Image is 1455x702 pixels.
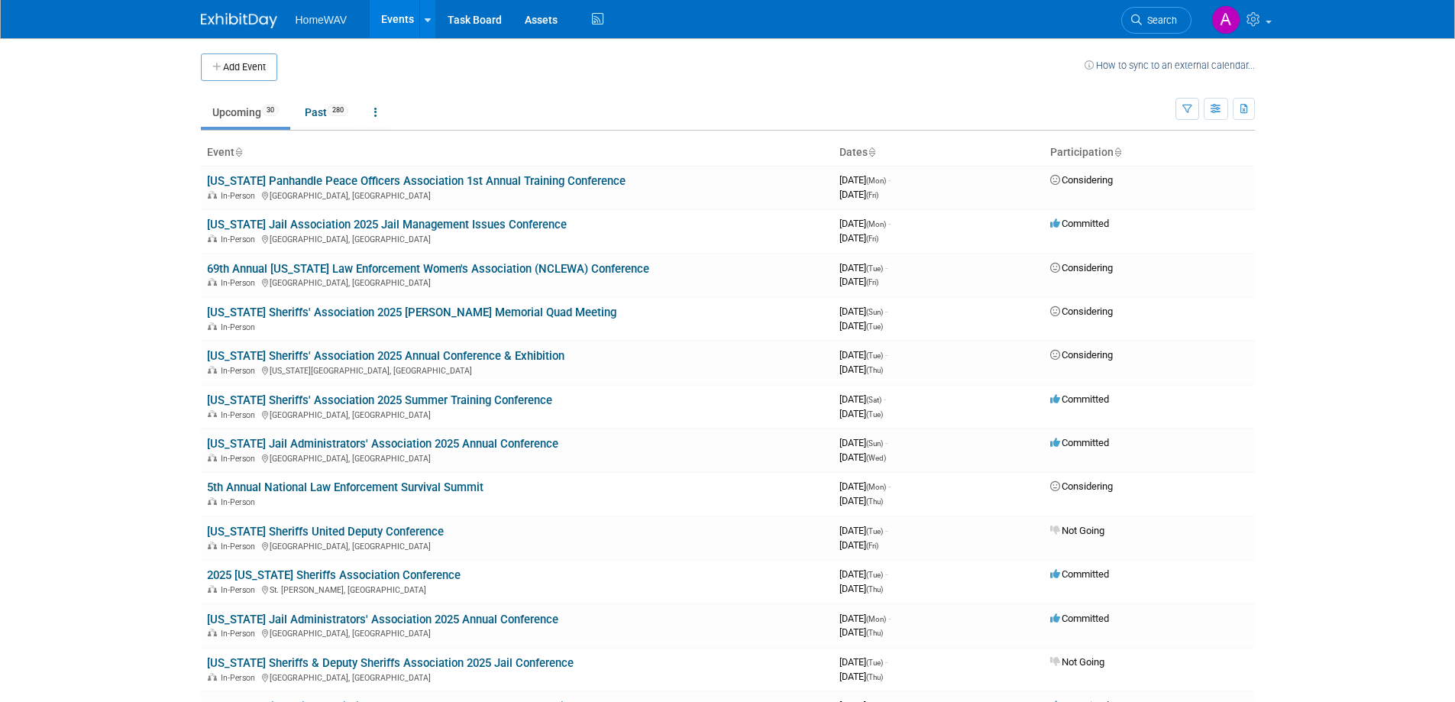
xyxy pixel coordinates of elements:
[839,320,883,332] span: [DATE]
[1050,525,1104,536] span: Not Going
[208,629,217,636] img: In-Person Event
[839,525,888,536] span: [DATE]
[207,451,827,464] div: [GEOGRAPHIC_DATA], [GEOGRAPHIC_DATA]
[839,568,888,580] span: [DATE]
[1050,306,1113,317] span: Considering
[201,53,277,81] button: Add Event
[839,174,891,186] span: [DATE]
[839,626,883,638] span: [DATE]
[839,276,878,287] span: [DATE]
[866,366,883,374] span: (Thu)
[866,571,883,579] span: (Tue)
[866,483,886,491] span: (Mon)
[221,322,260,332] span: In-Person
[207,349,564,363] a: [US_STATE] Sheriffs' Association 2025 Annual Conference & Exhibition
[839,232,878,244] span: [DATE]
[207,276,827,288] div: [GEOGRAPHIC_DATA], [GEOGRAPHIC_DATA]
[207,174,626,188] a: [US_STATE] Panhandle Peace Officers Association 1st Annual Training Conference
[839,539,878,551] span: [DATE]
[866,629,883,637] span: (Thu)
[207,583,827,595] div: St. [PERSON_NAME], [GEOGRAPHIC_DATA]
[207,393,552,407] a: [US_STATE] Sheriffs' Association 2025 Summer Training Conference
[207,262,649,276] a: 69th Annual [US_STATE] Law Enforcement Women's Association (NCLEWA) Conference
[207,671,827,683] div: [GEOGRAPHIC_DATA], [GEOGRAPHIC_DATA]
[221,235,260,244] span: In-Person
[221,673,260,683] span: In-Person
[866,176,886,185] span: (Mon)
[207,408,827,420] div: [GEOGRAPHIC_DATA], [GEOGRAPHIC_DATA]
[839,189,878,200] span: [DATE]
[1050,174,1113,186] span: Considering
[866,191,878,199] span: (Fri)
[839,349,888,361] span: [DATE]
[207,480,483,494] a: 5th Annual National Law Enforcement Survival Summit
[866,410,883,419] span: (Tue)
[207,218,567,231] a: [US_STATE] Jail Association 2025 Jail Management Issues Conference
[296,14,348,26] span: HomeWAV
[201,140,833,166] th: Event
[839,306,888,317] span: [DATE]
[885,306,888,317] span: -
[839,480,891,492] span: [DATE]
[884,393,886,405] span: -
[208,278,217,286] img: In-Person Event
[888,218,891,229] span: -
[866,308,883,316] span: (Sun)
[888,613,891,624] span: -
[207,306,616,319] a: [US_STATE] Sheriffs' Association 2025 [PERSON_NAME] Memorial Quad Meeting
[221,278,260,288] span: In-Person
[866,615,886,623] span: (Mon)
[839,613,891,624] span: [DATE]
[1050,218,1109,229] span: Committed
[221,497,260,507] span: In-Person
[221,542,260,552] span: In-Person
[208,410,217,418] img: In-Person Event
[888,480,891,492] span: -
[866,497,883,506] span: (Thu)
[207,364,827,376] div: [US_STATE][GEOGRAPHIC_DATA], [GEOGRAPHIC_DATA]
[207,189,827,201] div: [GEOGRAPHIC_DATA], [GEOGRAPHIC_DATA]
[221,366,260,376] span: In-Person
[885,525,888,536] span: -
[839,671,883,682] span: [DATE]
[1085,60,1255,71] a: How to sync to an external calendar...
[839,656,888,668] span: [DATE]
[208,235,217,242] img: In-Person Event
[207,656,574,670] a: [US_STATE] Sheriffs & Deputy Sheriffs Association 2025 Jail Conference
[208,191,217,199] img: In-Person Event
[839,364,883,375] span: [DATE]
[207,613,558,626] a: [US_STATE] Jail Administrators' Association 2025 Annual Conference
[839,495,883,506] span: [DATE]
[293,98,360,127] a: Past280
[839,451,886,463] span: [DATE]
[866,585,883,594] span: (Thu)
[1050,613,1109,624] span: Committed
[866,673,883,681] span: (Thu)
[221,454,260,464] span: In-Person
[885,262,888,273] span: -
[201,98,290,127] a: Upcoming30
[262,105,279,116] span: 30
[207,626,827,639] div: [GEOGRAPHIC_DATA], [GEOGRAPHIC_DATA]
[1050,656,1104,668] span: Not Going
[866,220,886,228] span: (Mon)
[221,585,260,595] span: In-Person
[328,105,348,116] span: 280
[866,235,878,243] span: (Fri)
[208,454,217,461] img: In-Person Event
[1050,349,1113,361] span: Considering
[208,585,217,593] img: In-Person Event
[839,393,886,405] span: [DATE]
[208,542,217,549] img: In-Person Event
[839,262,888,273] span: [DATE]
[207,525,444,539] a: [US_STATE] Sheriffs United Deputy Conference
[201,13,277,28] img: ExhibitDay
[885,656,888,668] span: -
[866,278,878,286] span: (Fri)
[839,437,888,448] span: [DATE]
[866,396,881,404] span: (Sat)
[1050,437,1109,448] span: Committed
[208,366,217,374] img: In-Person Event
[866,351,883,360] span: (Tue)
[208,497,217,505] img: In-Person Event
